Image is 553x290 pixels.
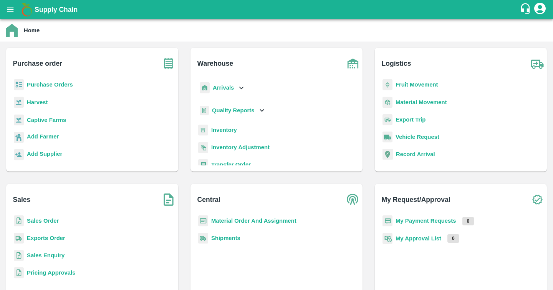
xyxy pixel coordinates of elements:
[198,159,208,170] img: whTransfer
[382,215,392,227] img: payment
[211,144,270,150] a: Inventory Adjustment
[212,107,255,113] b: Quality Reports
[343,54,363,73] img: warehouse
[382,114,392,125] img: delivery
[27,218,59,224] a: Sales Order
[396,134,439,140] a: Vehicle Request
[14,149,24,160] img: supplier
[27,117,66,123] a: Captive Farms
[14,233,24,244] img: shipments
[27,151,62,157] b: Add Supplier
[396,235,441,242] a: My Approval List
[197,194,220,205] b: Central
[159,190,178,209] img: soSales
[211,218,296,224] a: Material Order And Assignment
[533,2,547,18] div: account of current user
[211,127,237,133] a: Inventory
[528,190,547,209] img: check
[382,132,392,143] img: vehicle
[211,235,240,241] a: Shipments
[14,250,24,261] img: sales
[213,85,234,91] b: Arrivals
[27,99,48,105] a: Harvest
[24,27,40,33] b: Home
[462,217,474,225] p: 0
[198,79,246,97] div: Arrivals
[14,132,24,143] img: farmer
[447,234,459,243] p: 0
[13,194,31,205] b: Sales
[6,24,18,37] img: home
[198,142,208,153] img: inventory
[159,54,178,73] img: purchase
[14,114,24,126] img: harvest
[396,82,438,88] a: Fruit Movement
[200,82,210,93] img: whArrival
[27,235,65,241] a: Exports Order
[35,6,78,13] b: Supply Chain
[27,252,65,258] a: Sales Enquiry
[343,190,363,209] img: central
[2,1,19,18] button: open drawer
[14,215,24,227] img: sales
[14,79,24,90] img: reciept
[200,106,209,115] img: qualityReport
[27,132,59,143] a: Add Farmer
[528,54,547,73] img: truck
[198,103,266,118] div: Quality Reports
[198,215,208,227] img: centralMaterial
[27,270,75,276] a: Pricing Approvals
[13,58,62,69] b: Purchase order
[27,150,62,160] a: Add Supplier
[382,97,392,108] img: material
[382,149,393,160] img: recordArrival
[14,97,24,108] img: harvest
[35,4,520,15] a: Supply Chain
[198,125,208,136] img: whInventory
[27,82,73,88] a: Purchase Orders
[197,58,233,69] b: Warehouse
[14,267,24,278] img: sales
[27,133,59,140] b: Add Farmer
[396,218,456,224] a: My Payment Requests
[382,58,411,69] b: Logistics
[396,117,426,123] a: Export Trip
[211,162,251,168] a: Transfer Order
[382,79,392,90] img: fruit
[520,3,533,17] div: customer-support
[198,233,208,244] img: shipments
[19,2,35,17] img: logo
[396,99,447,105] a: Material Movement
[396,151,435,157] a: Record Arrival
[382,233,392,244] img: approval
[382,194,450,205] b: My Request/Approval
